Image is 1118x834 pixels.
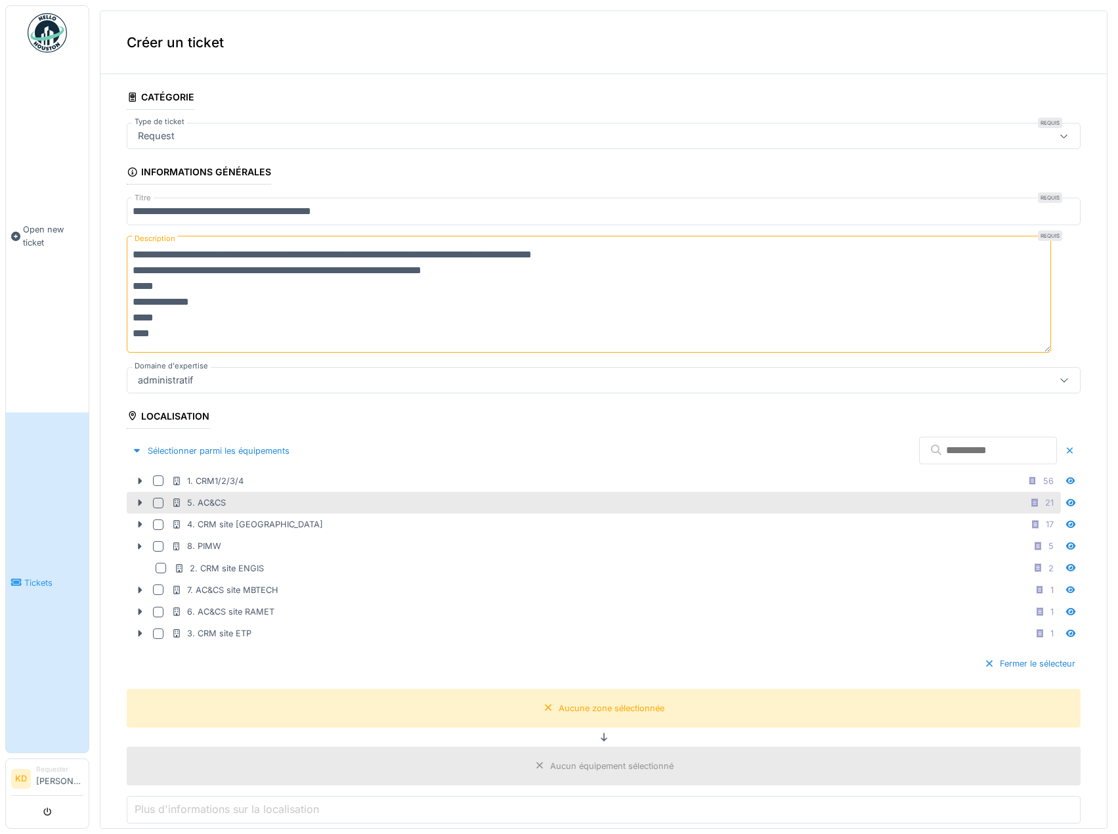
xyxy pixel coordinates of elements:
span: Open new ticket [23,223,83,248]
div: 2. CRM site ENGIS [174,562,264,575]
div: 1 [1050,627,1054,640]
div: administratif [133,373,198,387]
div: Informations générales [127,162,271,185]
div: 1 [1050,605,1054,618]
div: Catégorie [127,87,194,110]
div: Aucune zone sélectionnée [559,702,664,714]
div: Requis [1038,230,1062,241]
div: 5. AC&CS [171,496,226,509]
div: 56 [1043,475,1054,487]
label: Type de ticket [132,116,187,127]
div: 21 [1045,496,1054,509]
div: Aucun équipement sélectionné [550,760,674,772]
div: 1. CRM1/2/3/4 [171,475,244,487]
img: Badge_color-CXgf-gQk.svg [28,13,67,53]
div: 7. AC&CS site MBTECH [171,584,278,596]
span: Tickets [24,577,83,589]
label: Domaine d'expertise [132,361,211,372]
a: Open new ticket [6,60,89,412]
li: [PERSON_NAME] [36,764,83,793]
div: Request [133,129,180,143]
div: Sélectionner parmi les équipements [127,442,295,460]
div: Fermer le sélecteur [979,655,1081,672]
div: Créer un ticket [100,11,1107,74]
label: Titre [132,192,154,204]
div: 6. AC&CS site RAMET [171,605,274,618]
div: 1 [1050,584,1054,596]
label: Plus d'informations sur la localisation [132,801,322,817]
div: 2 [1048,562,1054,575]
div: 8. PIMW [171,540,221,552]
div: Requis [1038,192,1062,203]
div: 3. CRM site ETP [171,627,251,640]
div: 17 [1046,518,1054,531]
li: KD [11,769,31,789]
label: Description [132,230,178,247]
div: 5 [1048,540,1054,552]
a: Tickets [6,412,89,753]
div: Requester [36,764,83,774]
div: 4. CRM site [GEOGRAPHIC_DATA] [171,518,323,531]
div: Localisation [127,406,209,429]
div: Requis [1038,118,1062,128]
a: KD Requester[PERSON_NAME] [11,764,83,796]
